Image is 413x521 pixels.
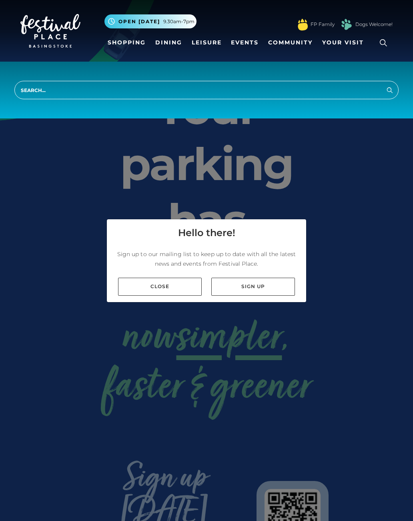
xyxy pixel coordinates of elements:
[322,38,364,47] span: Your Visit
[20,14,80,48] img: Festival Place Logo
[211,278,295,296] a: Sign up
[118,278,202,296] a: Close
[152,35,185,50] a: Dining
[163,18,194,25] span: 9.30am-7pm
[355,21,393,28] a: Dogs Welcome!
[104,35,149,50] a: Shopping
[188,35,225,50] a: Leisure
[104,14,196,28] button: Open [DATE] 9.30am-7pm
[178,226,235,240] h4: Hello there!
[113,249,300,269] p: Sign up to our mailing list to keep up to date with all the latest news and events from Festival ...
[311,21,335,28] a: FP Family
[14,81,399,99] input: Search...
[319,35,371,50] a: Your Visit
[228,35,262,50] a: Events
[265,35,316,50] a: Community
[118,18,160,25] span: Open [DATE]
